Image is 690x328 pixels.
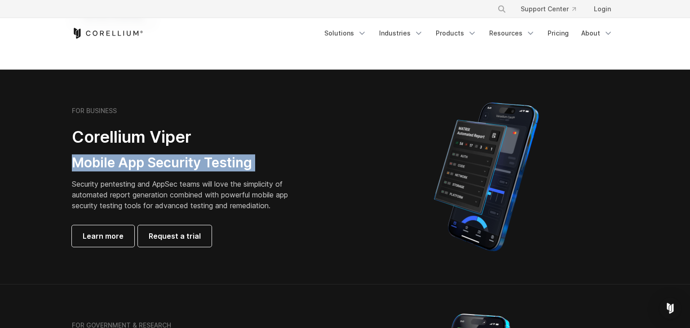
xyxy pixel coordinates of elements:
h3: Mobile App Security Testing [72,154,302,171]
a: Pricing [542,25,574,41]
img: Corellium MATRIX automated report on iPhone showing app vulnerability test results across securit... [419,98,554,255]
a: Learn more [72,225,134,247]
div: Open Intercom Messenger [659,297,681,319]
a: Solutions [319,25,372,41]
div: Navigation Menu [319,25,618,41]
a: Corellium Home [72,28,143,39]
a: Request a trial [138,225,212,247]
a: About [576,25,618,41]
span: Learn more [83,231,124,241]
a: Support Center [513,1,583,17]
a: Industries [374,25,429,41]
h2: Corellium Viper [72,127,302,147]
span: Request a trial [149,231,201,241]
div: Navigation Menu [487,1,618,17]
a: Products [430,25,482,41]
p: Security pentesting and AppSec teams will love the simplicity of automated report generation comb... [72,179,302,211]
h6: FOR BUSINESS [72,107,117,115]
a: Resources [484,25,540,41]
button: Search [494,1,510,17]
a: Login [587,1,618,17]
